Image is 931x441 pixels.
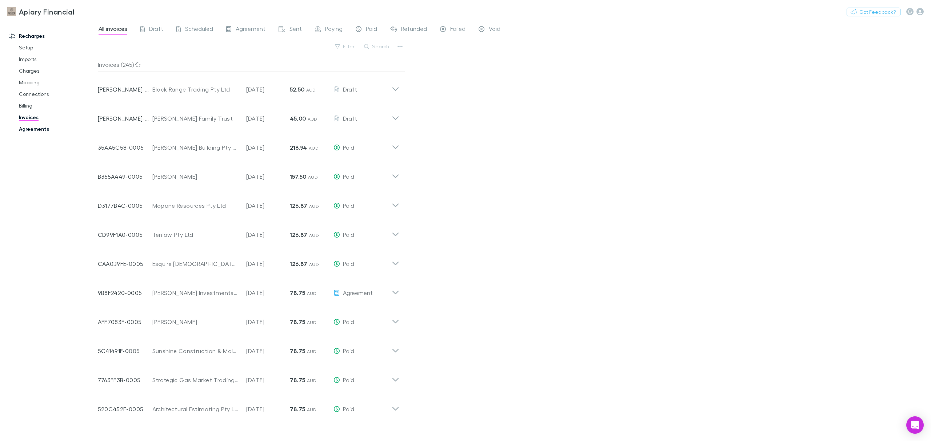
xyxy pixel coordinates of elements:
span: Paid [343,260,354,267]
span: AUD [309,145,319,151]
p: [DATE] [246,288,290,297]
span: Paid [343,318,354,325]
span: Agreement [236,25,265,35]
span: Paid [343,231,354,238]
button: Search [360,42,393,51]
span: AUD [306,87,316,93]
a: Agreements [12,123,104,135]
div: 9B8F2420-0005[PERSON_NAME] Investments Pty Ltd[DATE]78.75 AUDAgreement [92,275,405,304]
span: Failed [450,25,465,35]
a: Charges [12,65,104,77]
p: [DATE] [246,259,290,268]
div: CD99F1A0-0005Tenlaw Pty Ltd[DATE]126.87 AUDPaid [92,217,405,246]
a: Mapping [12,77,104,88]
div: [PERSON_NAME] [152,317,239,326]
p: [DATE] [246,143,290,152]
span: AUD [308,174,318,180]
span: AUD [307,291,317,296]
div: Strategic Gas Market Trading Pty Ltd [152,376,239,384]
strong: 157.50 [290,173,307,180]
p: [DATE] [246,347,290,355]
span: Paying [325,25,343,35]
span: Refunded [401,25,427,35]
p: [DATE] [246,172,290,181]
p: [PERSON_NAME]-0196 [98,85,152,94]
p: CD99F1A0-0005 [98,230,152,239]
p: [DATE] [246,230,290,239]
span: AUD [307,349,317,354]
div: [PERSON_NAME]-0196Block Range Trading Pty Ltd[DATE]52.50 AUDDraft [92,72,405,101]
div: 5C41491F-0005Sunshine Construction & Maintenance Pty Ltd[DATE]78.75 AUDPaid [92,333,405,363]
span: Paid [343,405,354,412]
strong: 218.94 [290,144,307,151]
p: [DATE] [246,114,290,123]
p: [DATE] [246,317,290,326]
strong: 78.75 [290,289,305,296]
strong: 78.75 [290,347,305,355]
span: AUD [308,116,317,122]
span: Draft [343,115,357,122]
h3: Apiary Financial [19,7,74,16]
strong: 126.87 [290,260,308,267]
strong: 78.75 [290,405,305,413]
button: Filter [331,42,359,51]
div: Architectural Estimating Pty Ltd [152,405,239,413]
div: AFE7083E-0005[PERSON_NAME][DATE]78.75 AUDPaid [92,304,405,333]
span: Draft [343,86,357,93]
p: 5C41491F-0005 [98,347,152,355]
div: Esquire [DEMOGRAPHIC_DATA] Grooming Pty Ltd [152,259,239,268]
div: [PERSON_NAME] [152,172,239,181]
a: Billing [12,100,104,112]
strong: 126.87 [290,231,308,238]
a: Connections [12,88,104,100]
span: Paid [343,347,354,354]
p: [DATE] [246,405,290,413]
p: [DATE] [246,85,290,94]
p: [PERSON_NAME]-0195 [98,114,152,123]
span: Agreement [343,289,373,296]
span: AUD [307,320,317,325]
div: D3177B4C-0005Mopane Resources Pty Ltd[DATE]126.87 AUDPaid [92,188,405,217]
p: D3177B4C-0005 [98,201,152,210]
p: [DATE] [246,201,290,210]
span: Paid [343,144,354,151]
div: Mopane Resources Pty Ltd [152,201,239,210]
img: Apiary Financial's Logo [7,7,16,16]
div: B365A449-0005[PERSON_NAME][DATE]157.50 AUDPaid [92,159,405,188]
span: Paid [366,25,377,35]
div: 7763FF3B-0005Strategic Gas Market Trading Pty Ltd[DATE]78.75 AUDPaid [92,363,405,392]
span: Scheduled [185,25,213,35]
strong: 78.75 [290,318,305,325]
p: AFE7083E-0005 [98,317,152,326]
a: Recharges [1,30,104,42]
div: CAA0B9FE-0005Esquire [DEMOGRAPHIC_DATA] Grooming Pty Ltd[DATE]126.87 AUDPaid [92,246,405,275]
span: AUD [309,203,319,209]
button: Got Feedback? [847,8,900,16]
a: Apiary Financial [3,3,79,20]
span: Paid [343,202,354,209]
strong: 45.00 [290,115,306,122]
div: [PERSON_NAME] Building Pty Ltd [152,143,239,152]
div: 520C452E-0005Architectural Estimating Pty Ltd[DATE]78.75 AUDPaid [92,392,405,421]
p: B365A449-0005 [98,172,152,181]
strong: 78.75 [290,376,305,384]
span: AUD [309,262,319,267]
strong: 126.87 [290,202,308,209]
p: [DATE] [246,376,290,384]
span: Sent [289,25,302,35]
div: Sunshine Construction & Maintenance Pty Ltd [152,347,239,355]
span: AUD [307,378,317,383]
span: Paid [343,376,354,383]
span: Draft [149,25,163,35]
p: 520C452E-0005 [98,405,152,413]
p: 35AA5C58-0006 [98,143,152,152]
a: Invoices [12,112,104,123]
a: Imports [12,53,104,65]
div: Block Range Trading Pty Ltd [152,85,239,94]
p: 9B8F2420-0005 [98,288,152,297]
span: AUD [309,232,319,238]
span: Paid [343,173,354,180]
a: Setup [12,42,104,53]
div: [PERSON_NAME] Investments Pty Ltd [152,288,239,297]
div: [PERSON_NAME] Family Trust [152,114,239,123]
